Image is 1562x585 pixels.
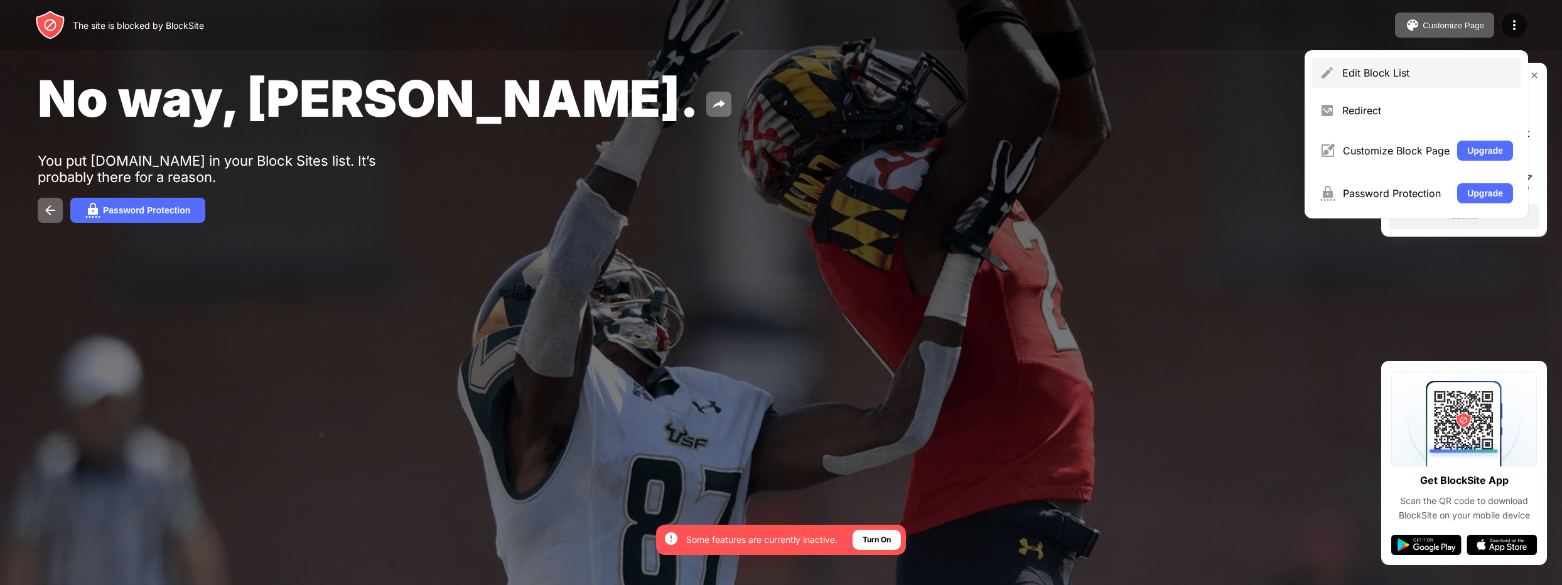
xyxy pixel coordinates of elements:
img: back.svg [43,203,58,218]
span: No way, [PERSON_NAME]. [38,68,699,129]
div: Redirect [1342,104,1513,117]
img: rate-us-close.svg [1529,70,1539,80]
img: error-circle-white.svg [664,531,679,546]
button: Upgrade [1457,183,1513,203]
img: password.svg [85,203,100,218]
div: Some features are currently inactive. [686,534,838,546]
div: Customize Page [1423,21,1484,30]
button: Upgrade [1457,141,1513,161]
img: share.svg [711,97,726,112]
img: menu-password.svg [1320,186,1335,201]
img: pallet.svg [1405,18,1420,33]
img: menu-pencil.svg [1320,65,1335,80]
img: qrcode.svg [1391,371,1537,466]
img: menu-redirect.svg [1320,103,1335,118]
div: You put [DOMAIN_NAME] in your Block Sites list. It’s probably there for a reason. [38,153,426,185]
div: Turn On [863,534,891,546]
img: app-store.svg [1467,535,1537,555]
div: Scan the QR code to download BlockSite on your mobile device [1391,494,1537,522]
img: menu-customize.svg [1320,143,1335,158]
button: Password Protection [70,198,205,223]
div: Edit Block List [1342,67,1513,79]
div: Password Protection [103,205,190,215]
img: header-logo.svg [35,10,65,40]
button: Customize Page [1395,13,1494,38]
div: The site is blocked by BlockSite [73,20,204,31]
div: Customize Block Page [1343,144,1450,157]
img: google-play.svg [1391,535,1462,555]
img: menu-icon.svg [1507,18,1522,33]
div: Get BlockSite App [1420,471,1509,490]
div: Password Protection [1343,187,1450,200]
